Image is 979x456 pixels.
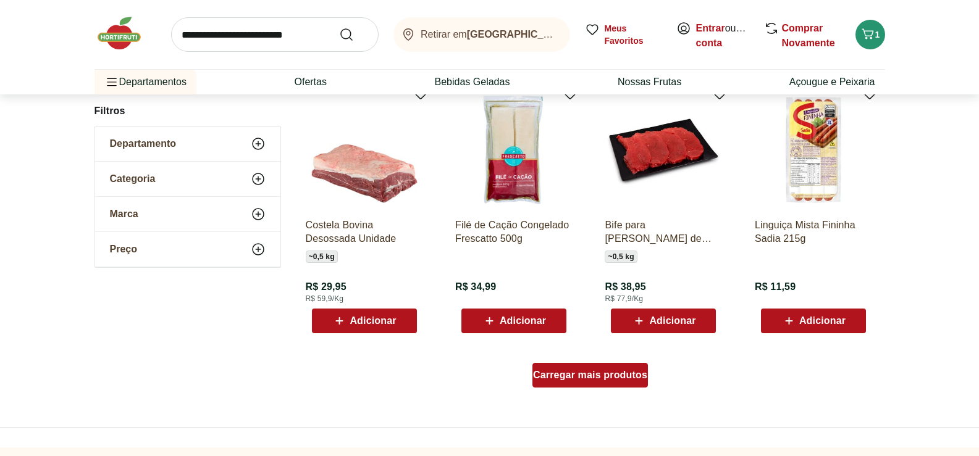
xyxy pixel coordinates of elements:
[696,21,751,51] span: ou
[761,309,866,333] button: Adicionar
[461,309,566,333] button: Adicionar
[294,75,326,89] a: Ofertas
[350,316,396,326] span: Adicionar
[455,91,573,209] img: Filé de Cação Congelado Frescatto 500g
[782,23,835,48] a: Comprar Novamente
[306,218,423,246] a: Costela Bovina Desossada Unidade
[467,29,681,39] b: [GEOGRAPHIC_DATA]/[GEOGRAPHIC_DATA]
[455,218,573,246] a: Filé de Cação Congelado Frescatto 500g
[875,30,880,39] span: 1
[533,370,647,380] span: Carregar mais produtos
[421,29,557,40] span: Retirar em
[649,316,695,326] span: Adicionar
[110,243,137,255] span: Preço
[755,280,796,294] span: R$ 11,59
[312,309,417,333] button: Adicionar
[104,67,187,97] span: Departamentos
[605,22,662,47] span: Meus Favoritos
[755,218,872,246] a: Linguiça Mista Fininha Sadia 215g
[435,75,510,89] a: Bebidas Geladas
[110,208,138,220] span: Marca
[696,23,725,33] a: Entrar
[855,20,885,49] button: Carrinho
[455,280,496,294] span: R$ 34,99
[110,173,156,185] span: Categoria
[500,316,546,326] span: Adicionar
[306,91,423,209] img: Costela Bovina Desossada Unidade
[605,280,645,294] span: R$ 38,95
[171,17,379,52] input: search
[611,309,716,333] button: Adicionar
[755,91,872,209] img: Linguiça Mista Fininha Sadia 215g
[95,197,280,231] button: Marca
[605,218,722,246] a: Bife para [PERSON_NAME] de Patinho
[95,162,280,196] button: Categoria
[605,294,643,304] span: R$ 77,9/Kg
[110,138,177,150] span: Departamento
[104,67,119,97] button: Menu
[306,294,344,304] span: R$ 59,9/Kg
[605,251,637,263] span: ~ 0,5 kg
[618,75,681,89] a: Nossas Frutas
[95,99,281,123] h2: Filtros
[95,232,280,267] button: Preço
[605,91,722,209] img: Bife para Milanesa Miolo de Patinho
[306,280,347,294] span: R$ 29,95
[306,251,338,263] span: ~ 0,5 kg
[799,316,846,326] span: Adicionar
[585,22,662,47] a: Meus Favoritos
[339,27,369,42] button: Submit Search
[393,17,570,52] button: Retirar em[GEOGRAPHIC_DATA]/[GEOGRAPHIC_DATA]
[789,75,875,89] a: Açougue e Peixaria
[95,15,156,52] img: Hortifruti
[532,363,648,392] a: Carregar mais produtos
[95,126,280,161] button: Departamento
